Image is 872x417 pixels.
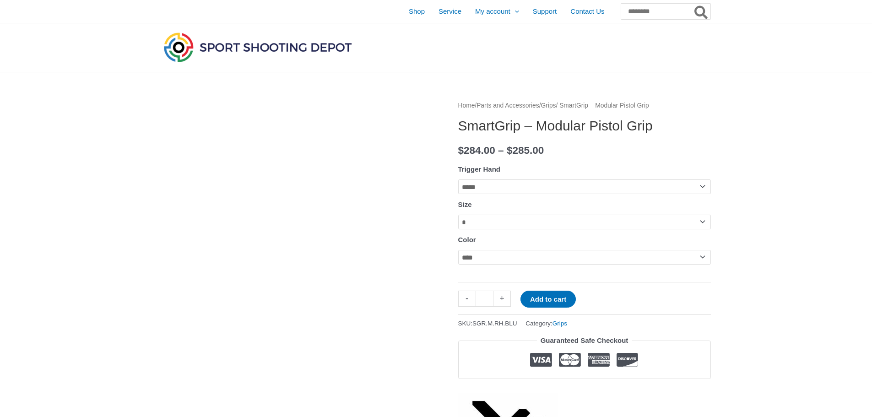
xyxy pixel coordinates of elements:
a: Clear options [458,269,476,275]
a: Grips [541,102,556,109]
span: – [498,145,504,156]
bdi: 285.00 [507,145,544,156]
h1: SmartGrip – Modular Pistol Grip [458,118,711,134]
a: Home [458,102,475,109]
span: SGR.M.RH.BLU [472,320,517,327]
label: Trigger Hand [458,165,501,173]
a: + [493,291,511,307]
a: Parts and Accessories [477,102,539,109]
bdi: 284.00 [458,145,495,156]
span: $ [507,145,513,156]
button: Add to cart [520,291,576,308]
span: $ [458,145,464,156]
a: Grips [552,320,567,327]
a: - [458,291,476,307]
button: Search [693,4,710,19]
span: Category: [525,318,567,329]
span: SKU: [458,318,517,329]
input: Product quantity [476,291,493,307]
legend: Guaranteed Safe Checkout [537,334,632,347]
nav: Breadcrumb [458,100,711,112]
img: Sport Shooting Depot [162,30,354,64]
label: Color [458,236,476,244]
label: Size [458,200,472,208]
